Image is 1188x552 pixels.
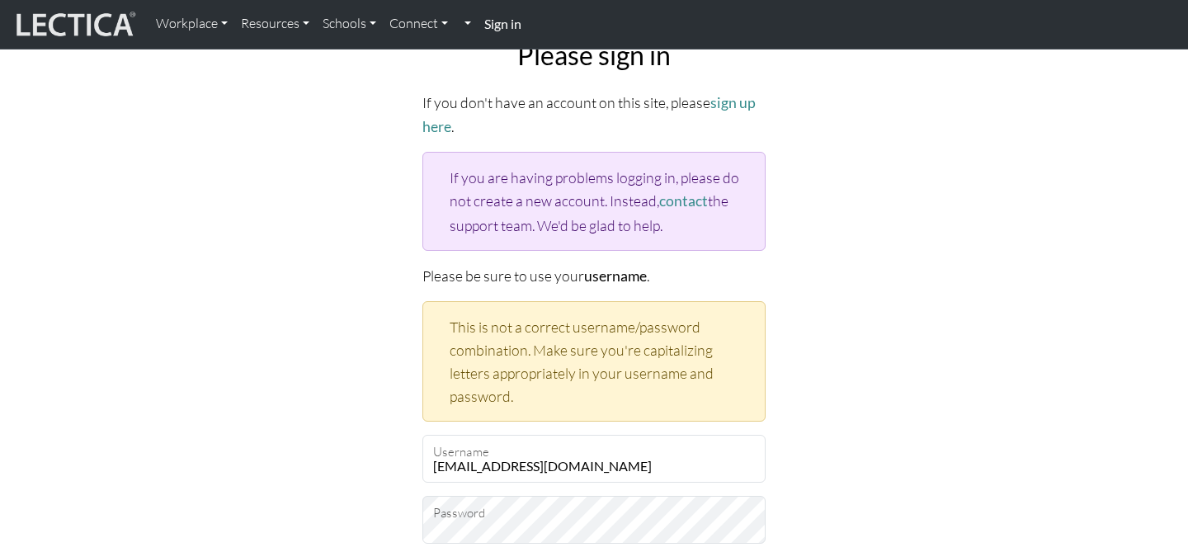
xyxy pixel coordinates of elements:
[149,7,234,41] a: Workplace
[422,301,766,422] div: This is not a correct username/password combination. Make sure you're capitalizing letters approp...
[584,267,647,285] strong: username
[316,7,383,41] a: Schools
[478,7,528,42] a: Sign in
[383,7,455,41] a: Connect
[422,264,766,288] p: Please be sure to use your .
[422,435,766,483] input: Username
[422,40,766,71] h2: Please sign in
[659,192,708,210] a: contact
[422,91,766,139] p: If you don't have an account on this site, please .
[422,152,766,250] div: If you are having problems logging in, please do not create a new account. Instead, the support t...
[12,9,136,40] img: lecticalive
[484,16,521,31] strong: Sign in
[234,7,316,41] a: Resources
